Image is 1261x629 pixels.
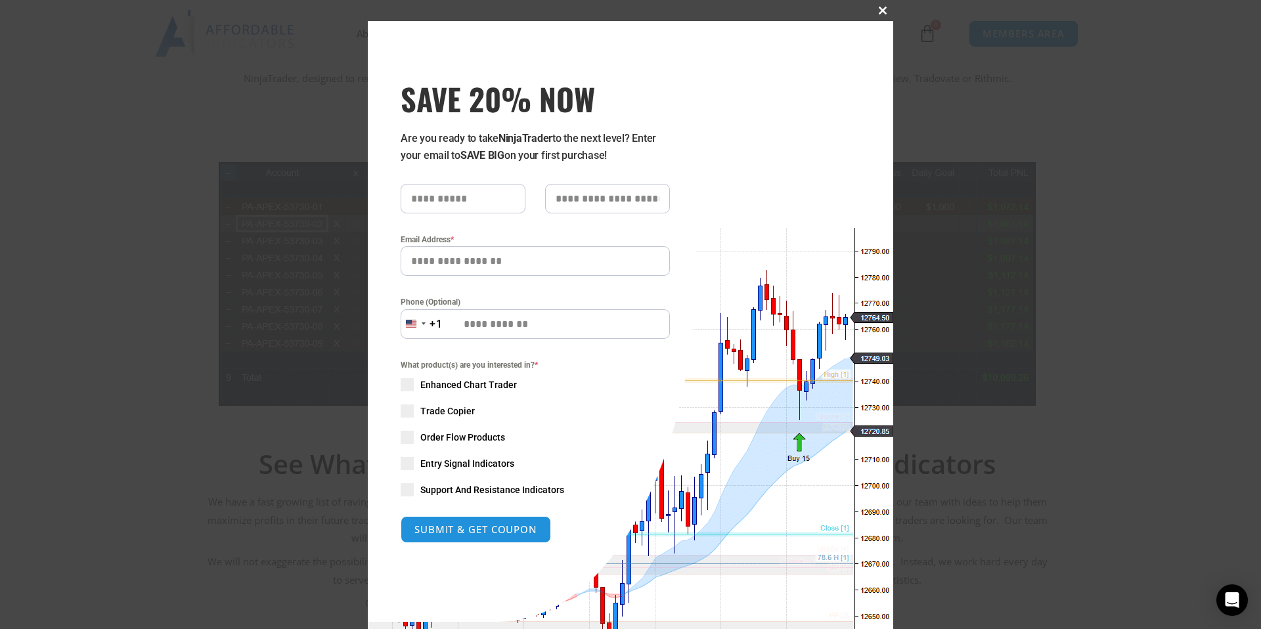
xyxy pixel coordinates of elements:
p: Are you ready to take to the next level? Enter your email to on your first purchase! [401,130,670,164]
span: Support And Resistance Indicators [420,483,564,496]
span: Entry Signal Indicators [420,457,514,470]
strong: NinjaTrader [498,132,552,144]
label: Order Flow Products [401,431,670,444]
label: Support And Resistance Indicators [401,483,670,496]
span: Trade Copier [420,404,475,418]
label: Phone (Optional) [401,295,670,309]
label: Enhanced Chart Trader [401,378,670,391]
span: Order Flow Products [420,431,505,444]
button: SUBMIT & GET COUPON [401,516,551,543]
label: Entry Signal Indicators [401,457,670,470]
label: Trade Copier [401,404,670,418]
button: Selected country [401,309,443,339]
span: SAVE 20% NOW [401,80,670,117]
span: Enhanced Chart Trader [420,378,517,391]
strong: SAVE BIG [460,149,504,162]
div: Open Intercom Messenger [1216,584,1248,616]
div: +1 [430,316,443,333]
label: Email Address [401,233,670,246]
span: What product(s) are you interested in? [401,358,670,372]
